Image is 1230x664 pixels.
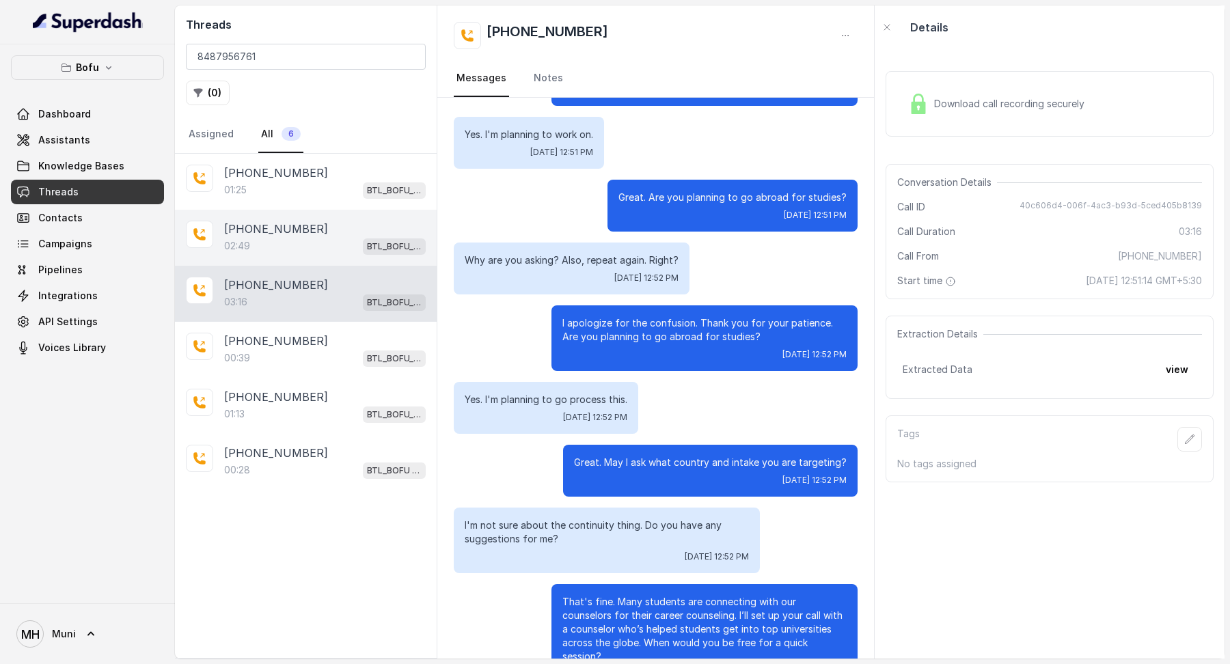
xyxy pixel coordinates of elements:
span: Start time [897,274,959,288]
p: 00:39 [224,351,250,365]
span: [DATE] 12:51:14 GMT+5:30 [1086,274,1202,288]
p: BTL_BOFU_KOLKATA [367,352,422,365]
a: API Settings [11,309,164,334]
a: Pipelines [11,258,164,282]
h2: Threads [186,16,426,33]
span: Campaigns [38,237,92,251]
input: Search by Call ID or Phone Number [186,44,426,70]
p: I'm not sure about the continuity thing. Do you have any suggestions for me? [465,518,749,546]
a: Voices Library [11,335,164,360]
button: (0) [186,81,230,105]
p: That's fine. Many students are connecting with our counselors for their career counseling. I’ll s... [562,595,847,663]
p: [PHONE_NUMBER] [224,165,328,181]
a: Notes [531,60,566,97]
a: Knowledge Bases [11,154,164,178]
p: 02:49 [224,239,250,253]
p: BTL_BOFU_KOLKATA [367,240,422,253]
p: 01:25 [224,183,247,197]
a: Campaigns [11,232,164,256]
span: Knowledge Bases [38,159,124,173]
p: 01:13 [224,407,245,421]
img: Lock Icon [908,94,929,114]
span: Conversation Details [897,176,997,189]
span: [DATE] 12:52 PM [782,349,847,360]
span: 6 [282,127,301,141]
a: Dashboard [11,102,164,126]
p: Bofu [76,59,99,76]
p: BTL_BOFU_KOLKATA [367,184,422,197]
span: Assistants [38,133,90,147]
span: Extraction Details [897,327,983,341]
span: [PHONE_NUMBER] [1118,249,1202,263]
span: API Settings [38,315,98,329]
span: [DATE] 12:51 PM [784,210,847,221]
img: light.svg [33,11,143,33]
nav: Tabs [186,116,426,153]
a: Assistants [11,128,164,152]
p: Great. Are you planning to go abroad for studies? [618,191,847,204]
nav: Tabs [454,60,858,97]
p: No tags assigned [897,457,1202,471]
span: [DATE] 12:51 PM [530,147,593,158]
text: MH [21,627,40,641]
span: 03:16 [1179,225,1202,238]
p: Details [910,19,948,36]
span: 40c606d4-006f-4ac3-b93d-5ced405b8139 [1020,200,1202,214]
a: Integrations [11,283,164,308]
span: Integrations [38,289,98,303]
a: All6 [258,116,303,153]
span: Muni [52,627,76,641]
p: [PHONE_NUMBER] [224,389,328,405]
span: [DATE] 12:52 PM [782,475,847,486]
p: Yes. I'm planning to work on. [465,128,593,141]
a: Contacts [11,206,164,230]
span: Threads [38,185,79,199]
button: view [1158,357,1197,382]
button: Bofu [11,55,164,80]
p: [PHONE_NUMBER] [224,445,328,461]
p: 00:28 [224,463,250,477]
p: BTL_BOFU _Jaynagar [367,464,422,478]
span: [DATE] 12:52 PM [563,412,627,423]
p: [PHONE_NUMBER] [224,333,328,349]
a: Messages [454,60,509,97]
span: Pipelines [38,263,83,277]
a: Assigned [186,116,236,153]
a: Threads [11,180,164,204]
a: Muni [11,615,164,653]
p: 03:16 [224,295,247,309]
p: Why are you asking? Also, repeat again. Right? [465,253,679,267]
h2: [PHONE_NUMBER] [487,22,608,49]
p: Great. May I ask what country and intake you are targeting? [574,456,847,469]
p: Tags [897,427,920,452]
span: Call From [897,249,939,263]
p: I apologize for the confusion. Thank you for your patience. Are you planning to go abroad for stu... [562,316,847,344]
span: Extracted Data [903,363,972,376]
span: Contacts [38,211,83,225]
p: Yes. I'm planning to go process this. [465,393,627,406]
p: BTL_BOFU_KOLKATA [367,296,422,309]
p: [PHONE_NUMBER] [224,221,328,237]
p: [PHONE_NUMBER] [224,277,328,293]
span: Dashboard [38,107,91,121]
span: Call Duration [897,225,955,238]
span: [DATE] 12:52 PM [614,273,679,283]
span: Voices Library [38,341,106,355]
p: BTL_BOFU_KOLKATA [367,408,422,421]
span: [DATE] 12:52 PM [685,551,749,562]
span: Download call recording securely [934,97,1090,111]
span: Call ID [897,200,925,214]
